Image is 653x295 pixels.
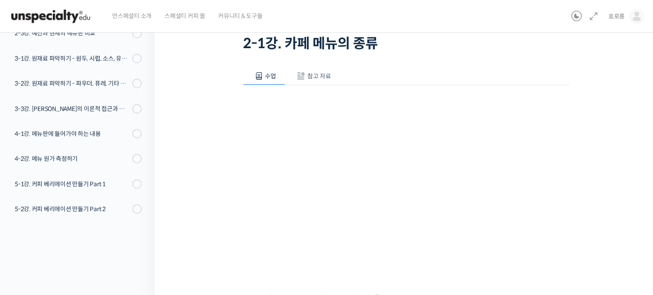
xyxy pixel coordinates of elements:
span: 홈 [27,237,32,243]
div: 2-3강. 예전과 현재의 메뉴판 비교 [15,28,130,38]
div: 4-1강. 메뉴판에 들어가야 하는 내용 [15,129,130,138]
div: 5-2강. 커피 베리에이션 만들기 Part 2 [15,204,130,214]
div: 5-1강. 커피 베리에이션 만들기 Part 1 [15,179,130,189]
a: 설정 [111,224,165,245]
span: 호로롱 [608,12,625,20]
div: 4-2강. 메뉴 원가 측정하기 [15,154,130,163]
span: 참고 자료 [307,72,331,80]
span: 대화 [79,237,89,244]
span: 설정 [133,237,143,243]
div: 3-2강. 원재료 파악하기 - 파우더, 퓨레, 기타 잔 쉐입, 사용도구 [15,79,130,88]
span: 수업 [265,72,276,80]
a: 대화 [57,224,111,245]
div: 3-3강. [PERSON_NAME]의 이론적 접근과 재료 찾기 [15,104,130,114]
h1: 2-1강. 카페 메뉴의 종류 [243,35,569,52]
a: 홈 [3,224,57,245]
div: 3-1강. 원재료 파악하기 - 원두, 시럽, 소스, 유제품 [15,54,130,63]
